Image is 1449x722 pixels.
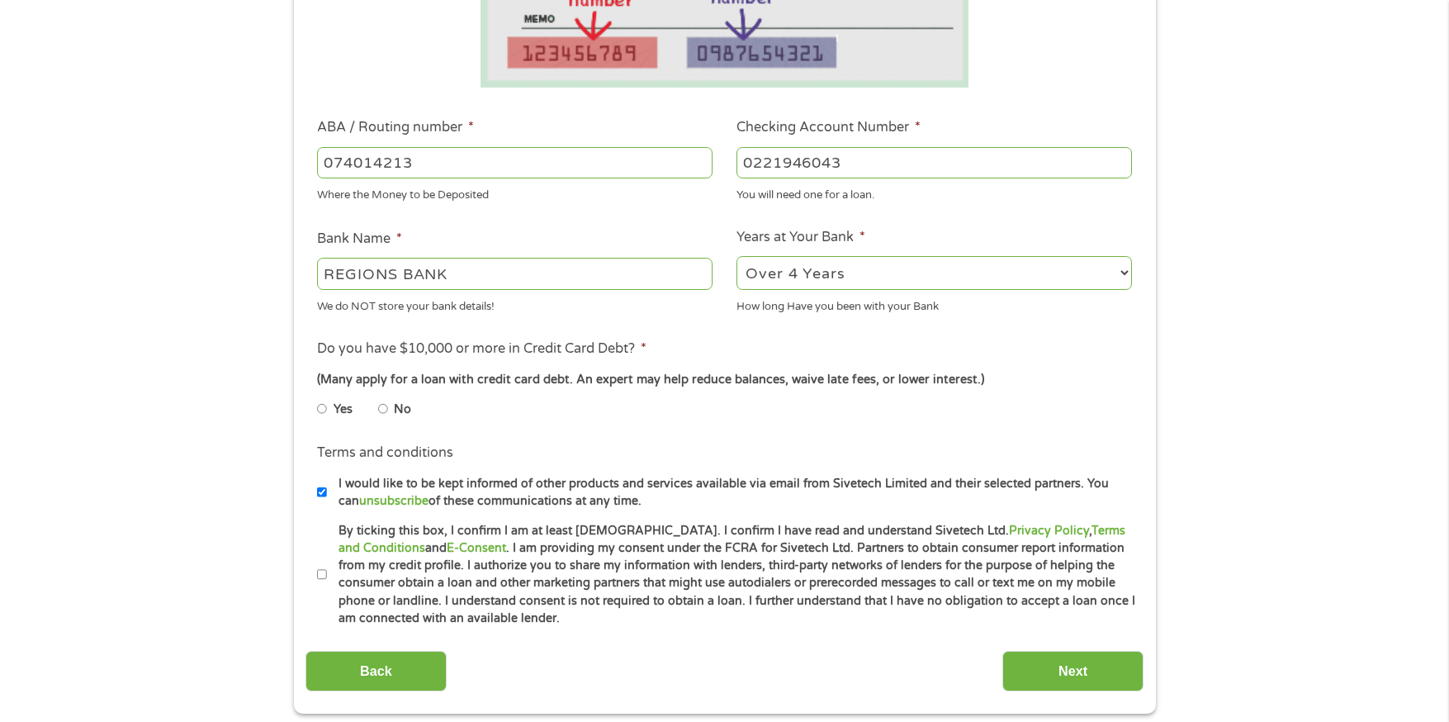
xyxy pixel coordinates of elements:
div: (Many apply for a loan with credit card debt. An expert may help reduce balances, waive late fees... [317,371,1131,389]
input: Back [305,651,447,691]
label: Years at Your Bank [736,229,865,246]
label: Do you have $10,000 or more in Credit Card Debt? [317,340,646,358]
label: ABA / Routing number [317,119,474,136]
label: Checking Account Number [736,119,921,136]
div: We do NOT store your bank details! [317,292,713,315]
label: I would like to be kept informed of other products and services available via email from Sivetech... [327,475,1137,511]
a: unsubscribe [359,494,429,508]
input: 345634636 [736,147,1132,178]
label: Yes [334,401,353,419]
label: By ticking this box, I confirm I am at least [DEMOGRAPHIC_DATA]. I confirm I have read and unders... [327,522,1137,628]
input: Next [1002,651,1144,691]
input: 263177916 [317,147,713,178]
a: Privacy Policy [1009,524,1089,538]
a: E-Consent [447,541,506,555]
div: You will need one for a loan. [736,182,1132,204]
a: Terms and Conditions [339,524,1125,555]
label: Terms and conditions [317,444,453,462]
label: No [394,401,411,419]
div: How long Have you been with your Bank [736,292,1132,315]
label: Bank Name [317,230,402,248]
div: Where the Money to be Deposited [317,182,713,204]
